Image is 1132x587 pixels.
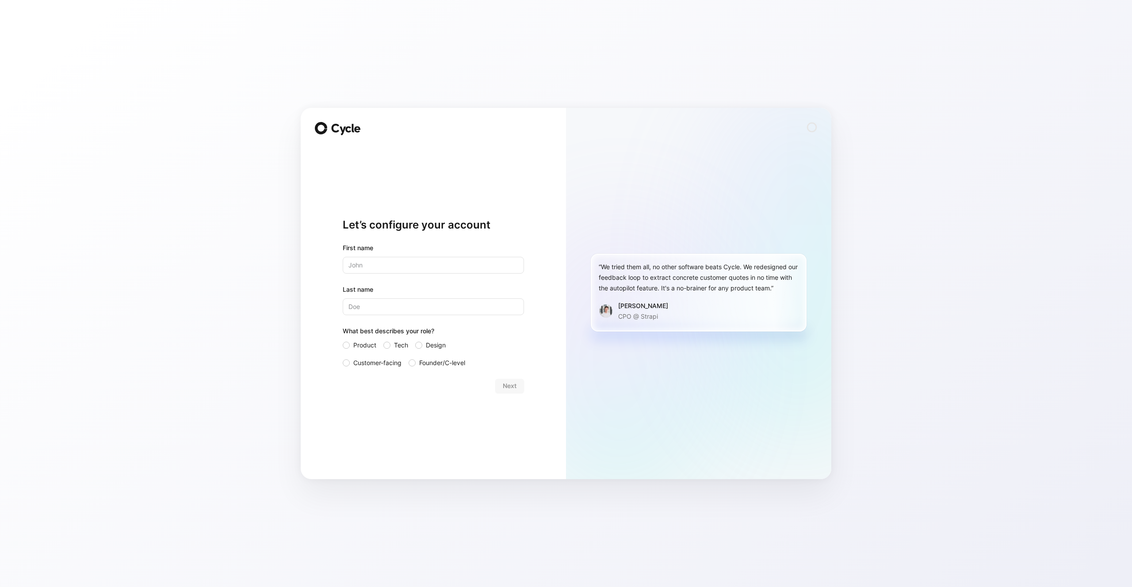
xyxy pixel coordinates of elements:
h1: Let’s configure your account [343,218,524,232]
input: Doe [343,298,524,315]
div: First name [343,243,524,253]
span: Customer-facing [353,358,402,368]
label: Last name [343,284,524,295]
span: Design [426,340,446,351]
div: “We tried them all, no other software beats Cycle. We redesigned our feedback loop to extract con... [599,262,799,293]
span: Founder/C-level [419,358,465,368]
div: What best describes your role? [343,326,524,340]
input: John [343,257,524,274]
div: [PERSON_NAME] [618,301,668,311]
p: CPO @ Strapi [618,311,668,322]
span: Product [353,340,376,351]
span: Tech [394,340,408,351]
